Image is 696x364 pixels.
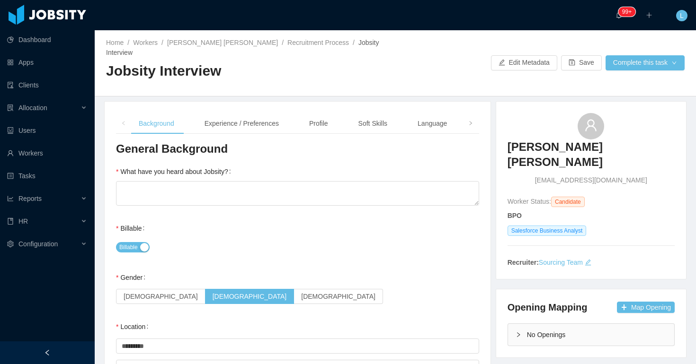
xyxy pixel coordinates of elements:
[491,55,557,70] button: icon: editEdit Metadata
[18,217,28,225] span: HR
[585,259,591,266] i: icon: edit
[535,175,647,185] span: [EMAIL_ADDRESS][DOMAIN_NAME]
[119,243,138,252] span: Billable
[539,259,583,266] a: Sourcing Team
[618,7,635,17] sup: 2146
[116,225,148,232] label: Billable
[116,274,149,281] label: Gender
[301,293,375,300] span: [DEMOGRAPHIC_DATA]
[646,12,652,18] i: icon: plus
[116,323,152,330] label: Location
[116,242,150,252] button: Billable
[468,121,473,126] i: icon: right
[508,139,675,176] a: [PERSON_NAME] [PERSON_NAME]
[508,139,675,170] h3: [PERSON_NAME] [PERSON_NAME]
[167,39,278,46] a: [PERSON_NAME] [PERSON_NAME]
[617,302,675,313] button: icon: plusMap Opening
[131,113,182,134] div: Background
[127,39,129,46] span: /
[508,259,539,266] strong: Recruiter:
[410,113,455,134] div: Language
[508,225,587,236] span: Salesforce Business Analyst
[18,240,58,248] span: Configuration
[561,55,602,70] button: icon: saveSave
[508,212,522,219] strong: BPO
[197,113,286,134] div: Experience / Preferences
[584,119,598,132] i: icon: user
[18,195,42,202] span: Reports
[106,39,124,46] a: Home
[106,61,395,81] h2: Jobsity Interview
[302,113,336,134] div: Profile
[551,197,585,207] span: Candidate
[508,324,674,346] div: icon: rightNo Openings
[508,301,588,314] h4: Opening Mapping
[116,168,235,175] label: What have you heard about Jobsity?
[7,76,87,95] a: icon: auditClients
[133,39,158,46] a: Workers
[616,12,622,18] i: icon: bell
[351,113,395,134] div: Soft Skills
[516,332,521,338] i: icon: right
[124,293,198,300] span: [DEMOGRAPHIC_DATA]
[7,121,87,140] a: icon: robotUsers
[7,195,14,202] i: icon: line-chart
[7,241,14,247] i: icon: setting
[213,293,287,300] span: [DEMOGRAPHIC_DATA]
[353,39,355,46] span: /
[7,218,14,225] i: icon: book
[7,104,14,111] i: icon: solution
[7,30,87,49] a: icon: pie-chartDashboard
[7,53,87,72] a: icon: appstoreApps
[508,198,551,205] span: Worker Status:
[287,39,349,46] a: Recruitment Process
[7,166,87,185] a: icon: profileTasks
[121,121,126,126] i: icon: left
[161,39,163,46] span: /
[606,55,685,70] button: Complete this taskicon: down
[680,10,684,21] span: L
[116,141,479,156] h3: General Background
[282,39,284,46] span: /
[116,181,479,206] textarea: What have you heard about Jobsity?
[18,104,47,112] span: Allocation
[7,144,87,163] a: icon: userWorkers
